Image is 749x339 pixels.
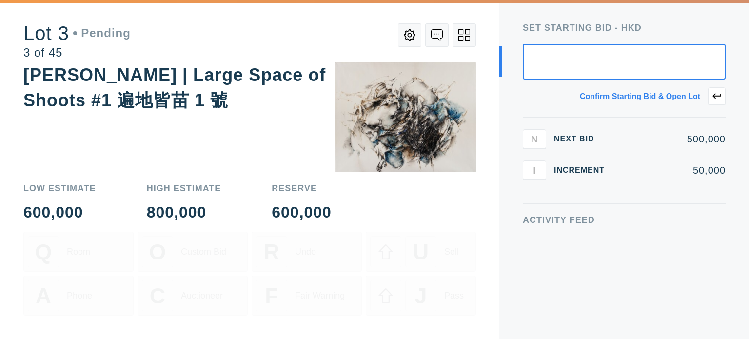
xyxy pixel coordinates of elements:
[620,134,726,144] div: 500,000
[523,216,726,224] div: Activity Feed
[147,184,221,193] div: High Estimate
[531,133,538,144] span: N
[147,204,221,220] div: 800,000
[620,165,726,175] div: 50,000
[533,164,536,176] span: I
[523,129,546,149] button: N
[73,27,131,39] div: Pending
[272,184,332,193] div: Reserve
[23,47,131,59] div: 3 of 45
[523,23,726,32] div: Set Starting bid - HKD
[554,166,612,174] div: Increment
[23,184,96,193] div: Low Estimate
[523,160,546,180] button: I
[272,204,332,220] div: 600,000
[580,93,700,100] div: Confirm starting bid & open lot
[23,23,131,43] div: Lot 3
[23,204,96,220] div: 600,000
[554,135,612,143] div: Next Bid
[23,65,326,110] div: [PERSON_NAME] | Large Space of Shoots #1 遍地皆苗 1 號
